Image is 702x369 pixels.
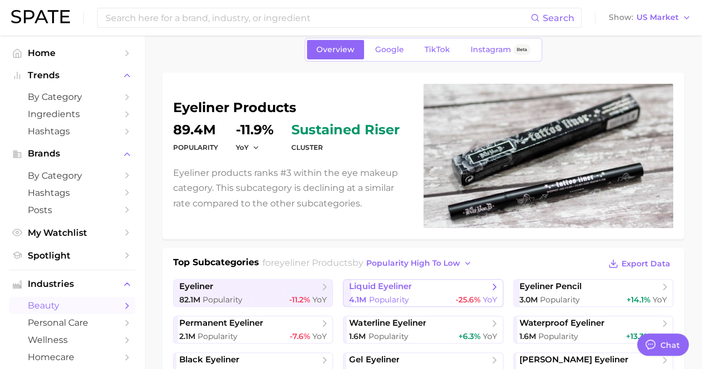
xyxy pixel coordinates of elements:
[9,88,135,105] a: by Category
[28,48,117,58] span: Home
[236,143,260,152] button: YoY
[173,165,410,211] p: Eyeliner products ranks #3 within the eye makeup category. This subcategory is declining at a sim...
[519,295,538,305] span: 3.0m
[236,143,249,152] span: YoY
[28,109,117,119] span: Ingredients
[513,316,673,343] a: waterproof eyeliner1.6m Popularity+13.3% YoY
[637,14,679,21] span: US Market
[179,355,239,365] span: black eyeliner
[609,14,633,21] span: Show
[605,256,673,271] button: Export Data
[173,316,333,343] a: permanent eyeliner2.1m Popularity-7.6% YoY
[349,318,426,328] span: waterline eyeliner
[456,295,481,305] span: -25.6%
[316,45,355,54] span: Overview
[28,279,117,289] span: Industries
[627,295,650,305] span: +14.1%
[513,279,673,307] a: eyeliner pencil3.0m Popularity+14.1% YoY
[483,295,497,305] span: YoY
[368,295,408,305] span: Popularity
[517,45,527,54] span: Beta
[349,295,366,305] span: 4.1m
[343,316,503,343] a: waterline eyeliner1.6m Popularity+6.3% YoY
[28,170,117,181] span: by Category
[203,295,243,305] span: Popularity
[349,331,366,341] span: 1.6m
[540,295,580,305] span: Popularity
[458,331,481,341] span: +6.3%
[471,45,511,54] span: Instagram
[28,250,117,261] span: Spotlight
[289,295,310,305] span: -11.2%
[28,205,117,215] span: Posts
[349,355,399,365] span: gel eyeliner
[9,297,135,314] a: beauty
[519,331,536,341] span: 1.6m
[366,40,413,59] a: Google
[173,123,218,137] dd: 89.4m
[9,123,135,140] a: Hashtags
[28,149,117,159] span: Brands
[28,228,117,238] span: My Watchlist
[307,40,364,59] a: Overview
[363,256,475,271] button: popularity high to low
[179,331,195,341] span: 2.1m
[28,188,117,198] span: Hashtags
[366,259,460,268] span: popularity high to low
[349,281,411,292] span: liquid eyeliner
[9,145,135,162] button: Brands
[179,281,213,292] span: eyeliner
[9,224,135,241] a: My Watchlist
[236,123,274,137] dd: -11.9%
[9,44,135,62] a: Home
[9,167,135,184] a: by Category
[626,331,650,341] span: +13.3%
[653,295,667,305] span: YoY
[9,201,135,219] a: Posts
[28,92,117,102] span: by Category
[9,105,135,123] a: Ingredients
[519,281,582,292] span: eyeliner pencil
[343,279,503,307] a: liquid eyeliner4.1m Popularity-25.6% YoY
[519,318,604,328] span: waterproof eyeliner
[28,335,117,345] span: wellness
[606,11,694,25] button: ShowUS Market
[290,331,310,341] span: -7.6%
[173,101,410,114] h1: eyeliner products
[375,45,404,54] span: Google
[28,352,117,362] span: homecare
[461,40,540,59] a: InstagramBeta
[9,314,135,331] a: personal care
[9,67,135,84] button: Trends
[9,276,135,292] button: Industries
[173,279,333,307] a: eyeliner82.1m Popularity-11.2% YoY
[291,141,400,154] dt: cluster
[173,256,259,272] h1: Top Subcategories
[28,300,117,311] span: beauty
[11,10,70,23] img: SPATE
[9,184,135,201] a: Hashtags
[28,317,117,328] span: personal care
[622,259,670,269] span: Export Data
[312,295,327,305] span: YoY
[519,355,628,365] span: [PERSON_NAME] eyeliner
[538,331,578,341] span: Popularity
[262,257,475,268] span: for by
[9,331,135,348] a: wellness
[28,126,117,137] span: Hashtags
[312,331,327,341] span: YoY
[179,295,200,305] span: 82.1m
[291,123,400,137] span: sustained riser
[28,70,117,80] span: Trends
[9,348,135,366] a: homecare
[543,13,574,23] span: Search
[425,45,450,54] span: TikTok
[415,40,459,59] a: TikTok
[483,331,497,341] span: YoY
[179,318,263,328] span: permanent eyeliner
[274,257,352,268] span: eyeliner products
[198,331,238,341] span: Popularity
[653,331,667,341] span: YoY
[9,247,135,264] a: Spotlight
[104,8,531,27] input: Search here for a brand, industry, or ingredient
